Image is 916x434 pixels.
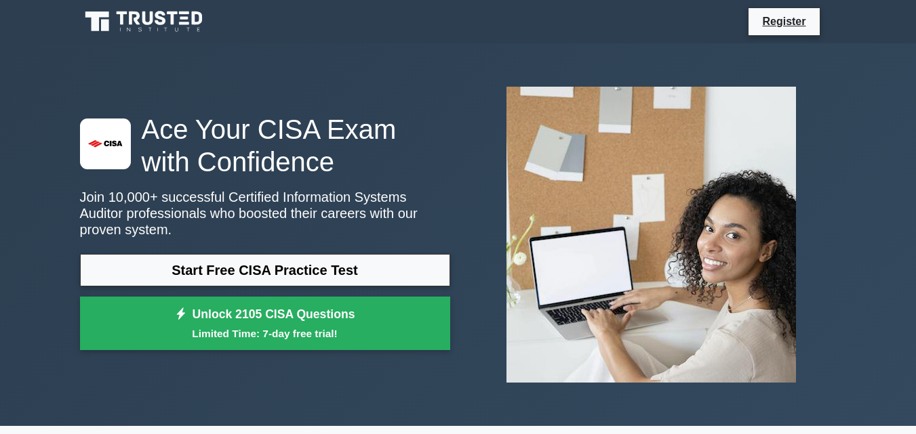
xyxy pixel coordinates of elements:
[80,254,450,286] a: Start Free CISA Practice Test
[80,113,450,178] h1: Ace Your CISA Exam with Confidence
[80,297,450,351] a: Unlock 2105 CISA QuestionsLimited Time: 7-day free trial!
[80,189,450,238] p: Join 10,000+ successful Certified Information Systems Auditor professionals who boosted their car...
[754,13,814,30] a: Register
[97,326,433,341] small: Limited Time: 7-day free trial!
